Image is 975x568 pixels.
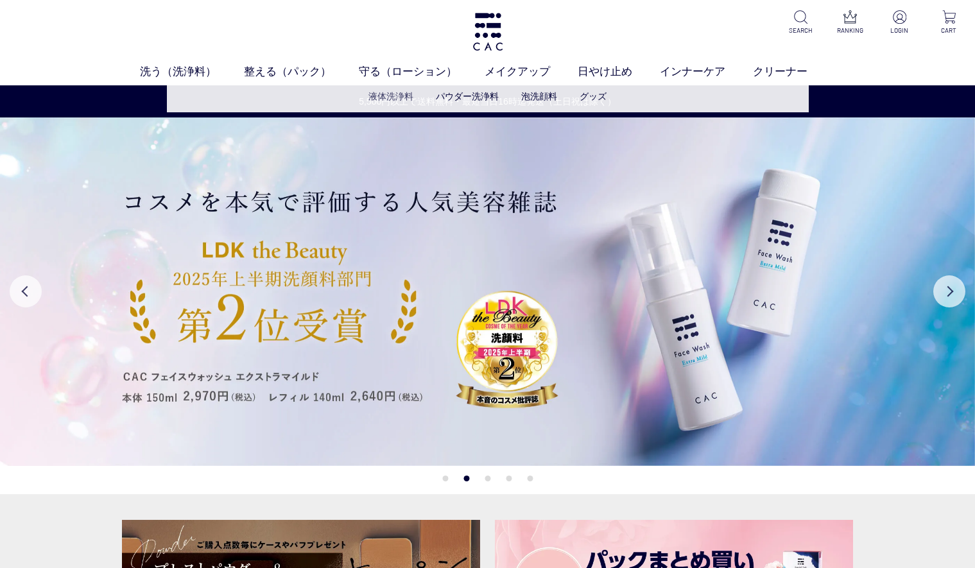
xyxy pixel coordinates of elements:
button: Next [933,275,965,307]
button: 2 of 5 [463,476,469,481]
a: 泡洗顔料 [521,91,557,101]
a: RANKING [834,10,866,35]
button: 5 of 5 [527,476,533,481]
a: グッズ [580,91,607,101]
a: SEARCH [785,10,816,35]
button: 4 of 5 [506,476,512,481]
a: 5,500円以上で送料無料・最短当日16時迄発送（土日祝は除く） [1,95,974,108]
a: パウダー洗浄料 [436,91,499,101]
a: クリーナー [753,64,835,80]
a: LOGIN [884,10,915,35]
button: 3 of 5 [485,476,490,481]
a: インナーケア [660,64,753,80]
button: Previous [10,275,42,307]
p: RANKING [834,26,866,35]
a: 液体洗浄料 [368,91,413,101]
button: 1 of 5 [442,476,448,481]
a: CART [933,10,965,35]
a: 洗う（洗浄料） [140,64,244,80]
a: 整える（パック） [244,64,359,80]
p: LOGIN [884,26,915,35]
a: メイクアップ [485,64,578,80]
img: logo [471,13,505,51]
a: 日やけ止め [578,64,660,80]
a: 守る（ローション） [359,64,485,80]
p: CART [933,26,965,35]
p: SEARCH [785,26,816,35]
